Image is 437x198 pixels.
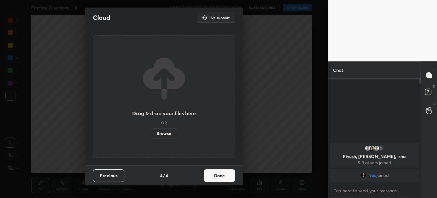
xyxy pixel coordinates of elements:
[166,172,168,179] h4: 4
[333,160,415,165] p: & 3 others joined
[365,145,371,151] img: default.png
[163,172,165,179] h4: /
[132,111,196,116] h3: Drag & drop your files here
[333,154,415,159] p: Piyush, [PERSON_NAME], Isha
[369,145,375,151] img: 3
[204,169,235,182] button: Done
[360,172,366,178] img: e08afb1adbab4fda801bfe2e535ac9a4.jpg
[160,172,162,179] h4: 4
[373,145,380,151] img: default.png
[161,121,167,125] h5: OR
[377,173,389,178] span: joined
[328,141,421,183] div: grid
[433,66,435,71] p: T
[93,14,110,22] h2: Cloud
[433,102,435,106] p: G
[433,84,435,89] p: D
[378,145,384,151] div: 3
[328,62,348,78] p: Chat
[93,169,124,182] button: Previous
[369,173,377,178] span: You
[208,16,230,20] h5: Live support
